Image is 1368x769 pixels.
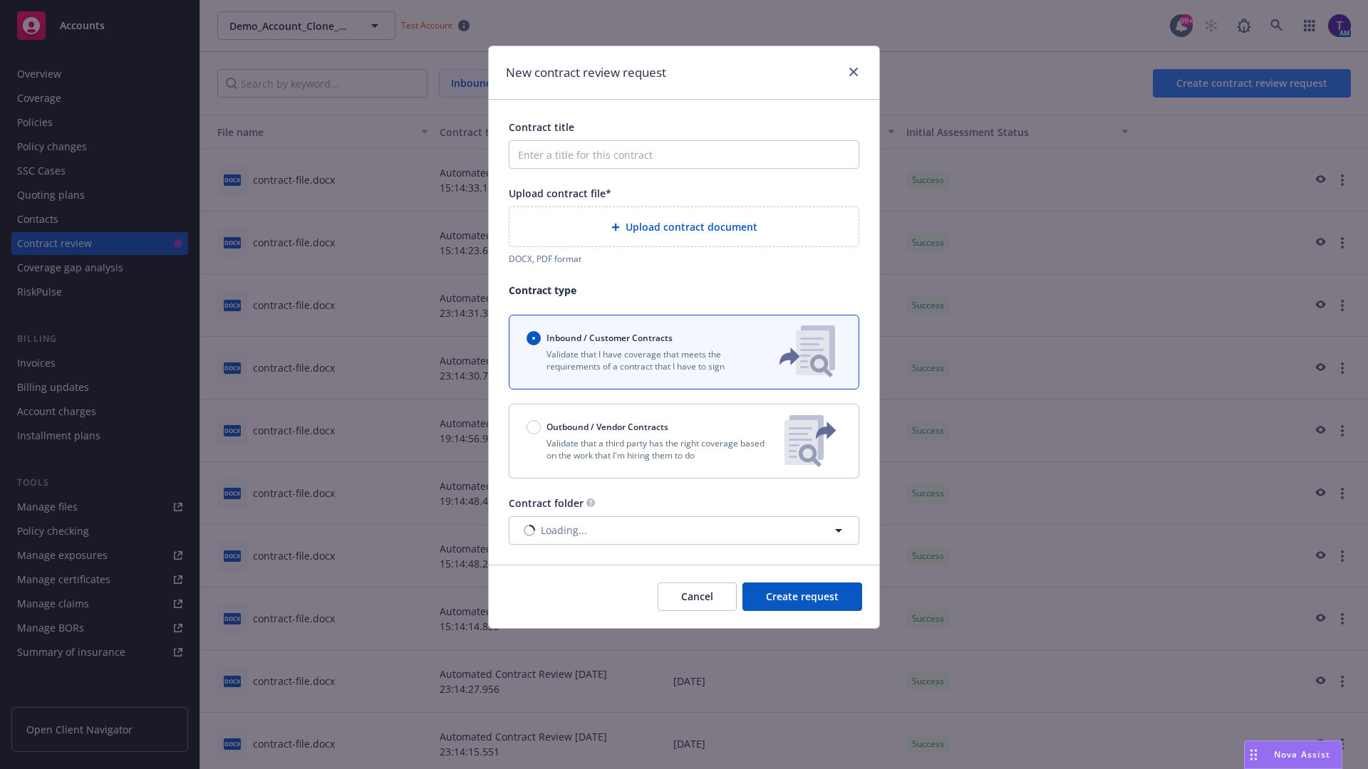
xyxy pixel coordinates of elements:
[658,582,737,611] button: Cancel
[546,332,673,344] span: Inbound / Customer Contracts
[527,331,541,345] input: Inbound / Customer Contracts
[845,63,862,80] a: close
[509,187,611,200] span: Upload contract file*
[509,404,859,478] button: Outbound / Vendor ContractsValidate that a third party has the right coverage based on the work t...
[509,206,859,247] div: Upload contract document
[509,253,859,265] div: DOCX, PDF format
[527,348,756,372] p: Validate that I have coverage that meets the requirements of a contract that I have to sign
[546,421,668,433] span: Outbound / Vendor Contracts
[1274,748,1330,760] span: Nova Assist
[626,219,757,234] span: Upload contract document
[527,437,773,461] p: Validate that a third party has the right coverage based on the work that I'm hiring them to do
[509,140,859,169] input: Enter a title for this contract
[541,523,587,538] span: Loading...
[766,590,839,603] span: Create request
[1244,741,1342,769] button: Nova Assist
[681,590,713,603] span: Cancel
[509,315,859,389] button: Inbound / Customer ContractsValidate that I have coverage that meets the requirements of a contra...
[509,283,859,298] p: Contract type
[742,582,862,611] button: Create request
[509,496,584,510] span: Contract folder
[509,516,859,545] button: Loading...
[527,420,541,434] input: Outbound / Vendor Contracts
[509,120,574,134] span: Contract title
[1245,741,1263,768] div: Drag to move
[506,63,666,82] h1: New contract review request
